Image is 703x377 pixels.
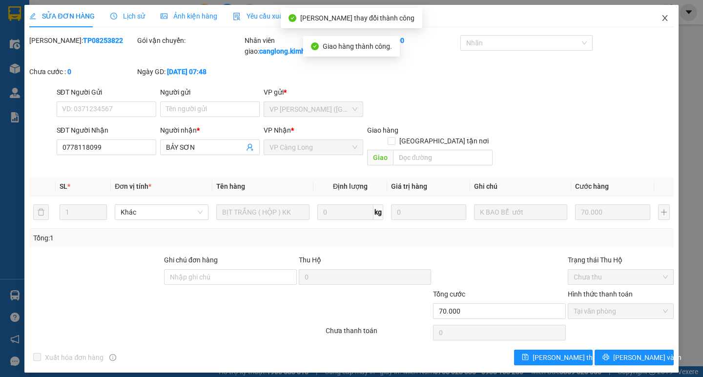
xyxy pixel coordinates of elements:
b: 0 [67,68,71,76]
button: save[PERSON_NAME] thay đổi [514,350,593,365]
div: Người gửi [160,87,260,98]
span: kg [373,204,383,220]
span: Ảnh kiện hàng [161,12,217,20]
span: [PERSON_NAME] và In [613,352,682,363]
label: Ghi chú đơn hàng [164,256,218,264]
span: Thu Hộ [299,256,321,264]
span: Giao hàng [367,126,398,134]
b: TP08253822 [83,37,123,44]
span: printer [602,354,609,361]
span: Khác [121,205,202,219]
span: [PERSON_NAME] thay đổi thành công [300,14,414,22]
div: Chưa cước : [29,66,135,77]
span: clock-circle [110,13,117,20]
label: Hình thức thanh toán [568,290,633,298]
div: Ngày GD: [137,66,243,77]
span: VP Trần Phú (Hàng) [269,102,357,117]
span: Lịch sử [110,12,145,20]
div: Cước rồi : [352,35,458,46]
span: Giao hàng thành công. [323,42,392,50]
div: Người nhận [160,125,260,136]
div: Chưa thanh toán [325,325,433,342]
button: plus [658,204,670,220]
span: Định lượng [333,182,368,190]
span: check-circle [289,14,296,22]
button: printer[PERSON_NAME] và In [595,350,673,365]
span: [GEOGRAPHIC_DATA] tận nơi [395,136,493,146]
div: Tổng: 1 [33,233,272,243]
span: SL [60,182,67,190]
img: icon [233,13,241,20]
span: Tại văn phòng [574,304,668,318]
span: close [661,14,669,22]
div: SĐT Người Gửi [57,87,156,98]
span: check-circle [311,42,319,50]
button: Close [651,5,679,32]
input: 0 [391,204,466,220]
span: SỬA ĐƠN HÀNG [29,12,94,20]
span: Yêu cầu xuất hóa đơn điện tử [233,12,336,20]
div: Nhân viên giao: [245,35,351,57]
span: Đơn vị tính [115,182,151,190]
button: delete [33,204,49,220]
span: Giao [367,150,393,165]
div: SĐT Người Nhận [57,125,156,136]
div: VP gửi [264,87,363,98]
input: Dọc đường [393,150,493,165]
span: Cước hàng [575,182,609,190]
span: user-add [246,143,254,151]
input: Ghi Chú [474,204,567,220]
span: Tổng cước [433,290,465,298]
input: 0 [575,204,650,220]
b: [DATE] 07:48 [167,68,207,76]
span: Chưa thu [574,270,668,284]
span: VP Nhận [264,126,291,134]
span: picture [161,13,167,20]
div: Gói vận chuyển: [137,35,243,46]
div: [PERSON_NAME]: [29,35,135,46]
span: [PERSON_NAME] thay đổi [533,352,611,363]
div: Trạng thái Thu Hộ [568,255,674,265]
span: edit [29,13,36,20]
input: VD: Bàn, Ghế [216,204,310,220]
span: info-circle [109,354,116,361]
b: canglong.kimhoang [259,47,321,55]
th: Ghi chú [470,177,571,196]
span: Xuất hóa đơn hàng [41,352,107,363]
input: Ghi chú đơn hàng [164,269,297,285]
span: save [522,354,529,361]
span: VP Càng Long [269,140,357,155]
span: Tên hàng [216,182,245,190]
span: Giá trị hàng [391,182,427,190]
